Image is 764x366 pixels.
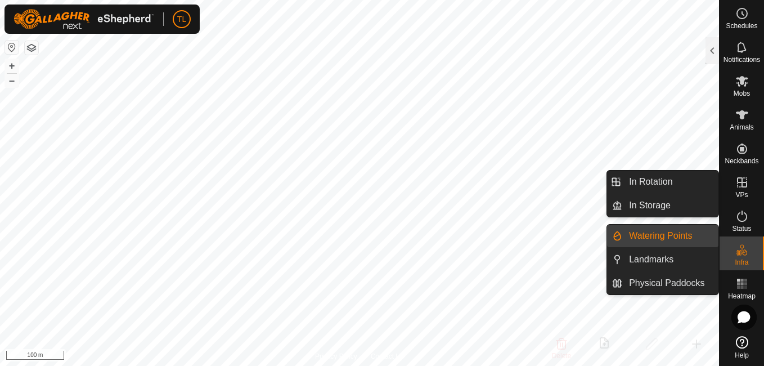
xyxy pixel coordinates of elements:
[629,229,692,243] span: Watering Points
[732,225,751,232] span: Status
[622,272,718,294] a: Physical Paddocks
[735,352,749,359] span: Help
[371,351,404,361] a: Contact Us
[607,194,718,217] li: In Storage
[622,194,718,217] a: In Storage
[734,90,750,97] span: Mobs
[629,199,671,212] span: In Storage
[5,74,19,87] button: –
[735,259,748,266] span: Infra
[14,9,154,29] img: Gallagher Logo
[726,23,757,29] span: Schedules
[629,253,673,266] span: Landmarks
[723,56,760,63] span: Notifications
[629,175,672,189] span: In Rotation
[315,351,357,361] a: Privacy Policy
[728,293,756,300] span: Heatmap
[607,171,718,193] li: In Rotation
[720,332,764,363] a: Help
[629,276,704,290] span: Physical Paddocks
[730,124,754,131] span: Animals
[607,248,718,271] li: Landmarks
[5,59,19,73] button: +
[622,171,718,193] a: In Rotation
[177,14,186,25] span: TL
[607,225,718,247] li: Watering Points
[607,272,718,294] li: Physical Paddocks
[5,41,19,54] button: Reset Map
[725,158,758,164] span: Neckbands
[25,41,38,55] button: Map Layers
[622,248,718,271] a: Landmarks
[735,191,748,198] span: VPs
[622,225,718,247] a: Watering Points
